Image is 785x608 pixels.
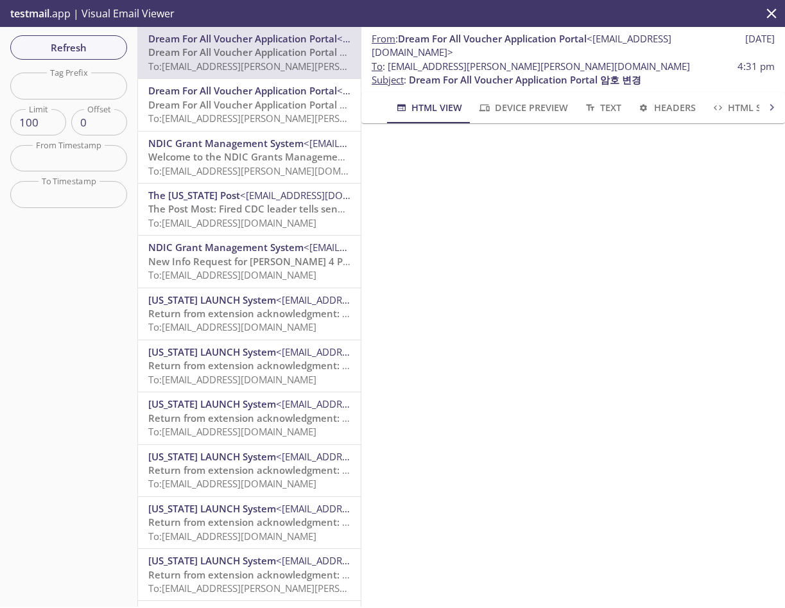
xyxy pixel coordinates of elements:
[138,79,361,130] div: Dream For All Voucher Application Portal<[EMAIL_ADDRESS][DOMAIN_NAME]>Dream For All Voucher Appli...
[148,464,418,476] span: Return from extension acknowledgment: [PERSON_NAME]
[10,6,49,21] span: testmail
[148,202,540,215] span: The Post Most: Fired CDC leader tells senators about pressure from [PERSON_NAME].
[148,32,337,45] span: Dream For All Voucher Application Portal
[372,60,775,87] p: :
[240,189,406,202] span: <[EMAIL_ADDRESS][DOMAIN_NAME]>
[148,373,316,386] span: To: [EMAIL_ADDRESS][DOMAIN_NAME]
[138,392,361,444] div: [US_STATE] LAUNCH System<[EMAIL_ADDRESS][DOMAIN_NAME][US_STATE]>Return from extension acknowledgm...
[583,100,621,116] span: Text
[276,397,492,410] span: <[EMAIL_ADDRESS][DOMAIN_NAME][US_STATE]>
[148,268,316,281] span: To: [EMAIL_ADDRESS][DOMAIN_NAME]
[372,60,690,73] span: : [EMAIL_ADDRESS][PERSON_NAME][PERSON_NAME][DOMAIN_NAME]
[304,241,470,254] span: <[EMAIL_ADDRESS][DOMAIN_NAME]>
[138,340,361,392] div: [US_STATE] LAUNCH System<[EMAIL_ADDRESS][DOMAIN_NAME][US_STATE]>Return from extension acknowledgm...
[148,241,304,254] span: NDIC Grant Management System
[21,39,117,56] span: Refresh
[138,184,361,235] div: The [US_STATE] Post<[EMAIL_ADDRESS][DOMAIN_NAME]>The Post Most: Fired CDC leader tells senators a...
[372,32,745,60] span: :
[276,345,492,358] span: <[EMAIL_ADDRESS][DOMAIN_NAME][US_STATE]>
[138,132,361,183] div: NDIC Grant Management System<[EMAIL_ADDRESS][DOMAIN_NAME]>Welcome to the NDIC Grants Management S...
[372,32,395,45] span: From
[409,73,641,86] span: Dream For All Voucher Application Portal 암호 변경
[148,255,484,268] span: New Info Request for [PERSON_NAME] 4 Project No 2 - Action Requested
[148,307,418,320] span: Return from extension acknowledgment: [PERSON_NAME]
[10,35,127,60] button: Refresh
[372,32,671,58] span: <[EMAIL_ADDRESS][DOMAIN_NAME]>
[148,150,384,163] span: Welcome to the NDIC Grants Management System
[148,189,240,202] span: The [US_STATE] Post
[398,32,587,45] span: Dream For All Voucher Application Portal
[138,497,361,548] div: [US_STATE] LAUNCH System<[EMAIL_ADDRESS][DOMAIN_NAME][US_STATE]>Return from extension acknowledgm...
[148,450,276,463] span: [US_STATE] LAUNCH System
[337,32,503,45] span: <[EMAIL_ADDRESS][DOMAIN_NAME]>
[337,84,503,97] span: <[EMAIL_ADDRESS][DOMAIN_NAME]>
[276,502,492,515] span: <[EMAIL_ADDRESS][DOMAIN_NAME][US_STATE]>
[138,445,361,496] div: [US_STATE] LAUNCH System<[EMAIL_ADDRESS][DOMAIN_NAME][US_STATE]>Return from extension acknowledgm...
[276,450,492,463] span: <[EMAIL_ADDRESS][DOMAIN_NAME][US_STATE]>
[148,568,418,581] span: Return from extension acknowledgment: [PERSON_NAME]
[372,73,404,86] span: Subject
[148,359,418,372] span: Return from extension acknowledgment: [PERSON_NAME]
[745,32,775,60] span: [DATE]
[148,112,464,125] span: To: [EMAIL_ADDRESS][PERSON_NAME][PERSON_NAME][DOMAIN_NAME]
[148,46,381,58] span: Dream For All Voucher Application Portal 암호 변경
[148,516,418,528] span: Return from extension acknowledgment: [PERSON_NAME]
[148,502,276,515] span: [US_STATE] LAUNCH System
[276,293,492,306] span: <[EMAIL_ADDRESS][DOMAIN_NAME][US_STATE]>
[148,345,276,358] span: [US_STATE] LAUNCH System
[138,288,361,340] div: [US_STATE] LAUNCH System<[EMAIL_ADDRESS][DOMAIN_NAME][US_STATE]>Return from extension acknowledgm...
[148,84,337,97] span: Dream For All Voucher Application Portal
[138,27,361,78] div: Dream For All Voucher Application Portal<[EMAIL_ADDRESS][DOMAIN_NAME]>Dream For All Voucher Appli...
[148,164,390,177] span: To: [EMAIL_ADDRESS][PERSON_NAME][DOMAIN_NAME]
[148,320,316,333] span: To: [EMAIL_ADDRESS][DOMAIN_NAME]
[148,582,464,595] span: To: [EMAIL_ADDRESS][PERSON_NAME][PERSON_NAME][DOMAIN_NAME]
[637,100,695,116] span: Headers
[738,60,775,73] span: 4:31 pm
[148,412,418,424] span: Return from extension acknowledgment: [PERSON_NAME]
[372,60,383,73] span: To
[148,530,316,543] span: To: [EMAIL_ADDRESS][DOMAIN_NAME]
[148,216,316,229] span: To: [EMAIL_ADDRESS][DOMAIN_NAME]
[148,425,316,438] span: To: [EMAIL_ADDRESS][DOMAIN_NAME]
[148,60,464,73] span: To: [EMAIL_ADDRESS][PERSON_NAME][PERSON_NAME][DOMAIN_NAME]
[148,477,316,490] span: To: [EMAIL_ADDRESS][DOMAIN_NAME]
[276,554,492,567] span: <[EMAIL_ADDRESS][DOMAIN_NAME][US_STATE]>
[304,137,470,150] span: <[EMAIL_ADDRESS][DOMAIN_NAME]>
[148,137,304,150] span: NDIC Grant Management System
[148,397,276,410] span: [US_STATE] LAUNCH System
[138,236,361,287] div: NDIC Grant Management System<[EMAIL_ADDRESS][DOMAIN_NAME]>New Info Request for [PERSON_NAME] 4 Pr...
[148,98,410,111] span: Dream For All Voucher Application Portal 비밀번호 재설정
[478,100,567,116] span: Device Preview
[148,293,276,306] span: [US_STATE] LAUNCH System
[395,100,462,116] span: HTML View
[138,549,361,600] div: [US_STATE] LAUNCH System<[EMAIL_ADDRESS][DOMAIN_NAME][US_STATE]>Return from extension acknowledgm...
[148,554,276,567] span: [US_STATE] LAUNCH System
